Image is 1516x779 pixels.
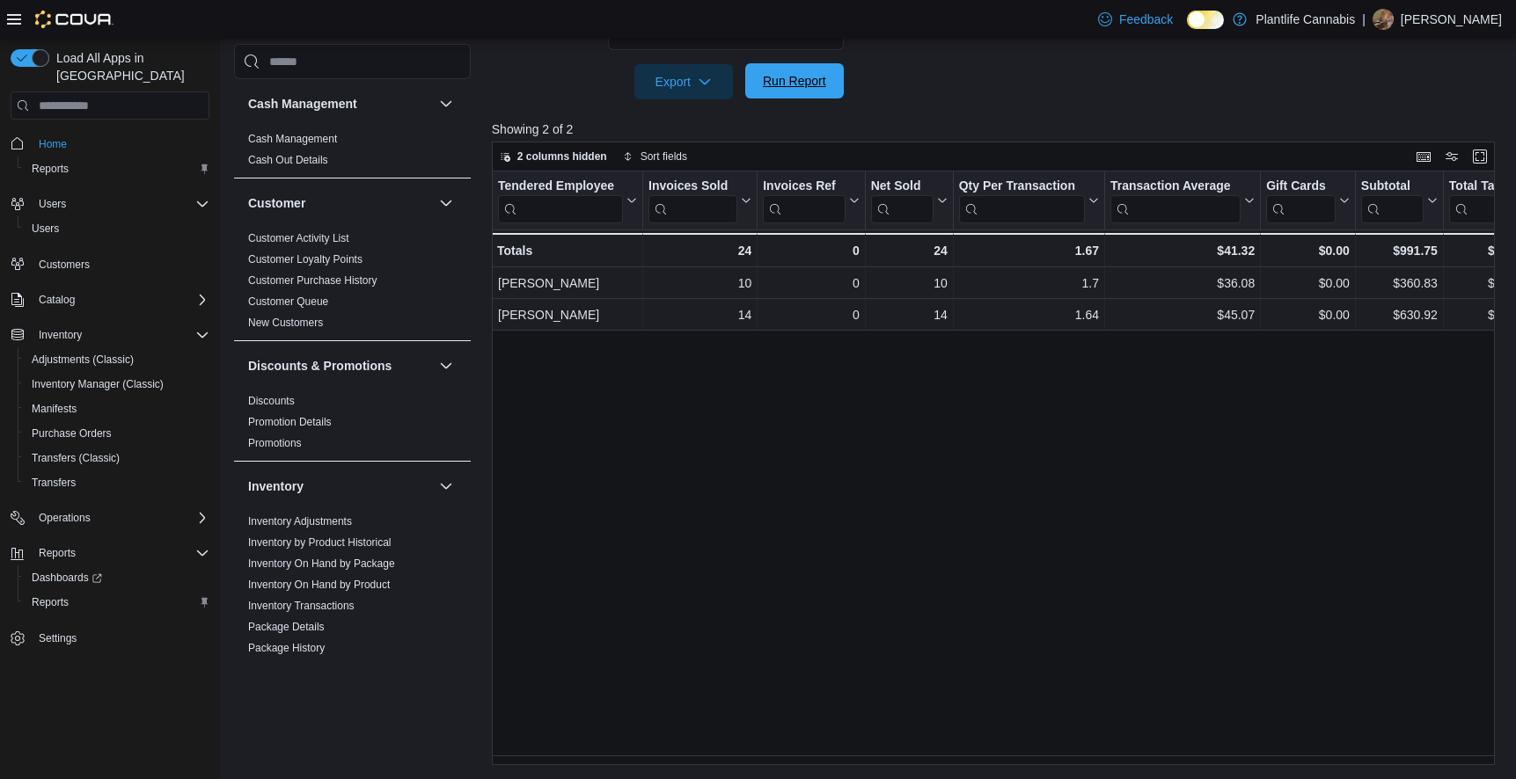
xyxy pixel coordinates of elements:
button: Reports [32,542,83,564]
nav: Complex example [11,123,209,696]
button: Users [32,193,73,215]
span: Reports [32,595,69,609]
div: Qty Per Transaction [958,178,1084,223]
span: Transfers (Classic) [32,451,120,465]
div: Totals [497,240,637,261]
button: Tendered Employee [498,178,637,223]
span: Customer Loyalty Points [248,252,363,266]
span: Package Details [248,620,325,634]
span: Adjustments (Classic) [25,349,209,370]
span: Catalog [32,289,209,310]
span: Customers [39,258,90,272]
a: Inventory On Hand by Product [248,579,390,591]
div: 24 [870,240,947,261]
div: 10 [648,273,751,294]
button: Cash Management [248,95,432,113]
span: Purchase Orders [25,423,209,444]
span: Cash Out Details [248,153,328,167]
span: Users [25,218,209,239]
span: Inventory Transactions [248,599,355,613]
button: Reports [18,590,216,615]
div: Gift Cards [1266,178,1336,195]
button: Adjustments (Classic) [18,347,216,372]
div: Tendered Employee [498,178,623,195]
button: Customer [248,194,432,212]
div: 0 [763,240,859,261]
a: New Customers [248,317,323,329]
h3: Discounts & Promotions [248,357,392,375]
span: Cash Management [248,132,337,146]
a: Transfers [25,472,83,493]
a: Transfers (Classic) [25,448,127,469]
div: 0 [763,304,859,325]
span: Reports [25,158,209,179]
div: Net Sold [870,178,933,223]
div: $360.83 [1361,273,1438,294]
button: Reports [4,541,216,565]
div: Transaction Average [1110,178,1241,195]
button: Run Report [745,63,844,98]
button: Sort fields [616,146,694,167]
span: Reports [32,542,209,564]
div: 10 [871,273,948,294]
span: Operations [39,511,91,525]
button: Manifests [18,397,216,421]
a: Package Details [248,621,325,633]
p: | [1362,9,1366,30]
p: Plantlife Cannabis [1256,9,1355,30]
a: Promotions [248,437,302,449]
button: Operations [32,507,98,528]
span: Users [39,197,66,211]
a: Feedback [1091,2,1180,37]
span: Home [39,137,67,151]
span: Discounts [248,394,295,408]
span: Reports [25,592,209,613]
span: Package History [248,641,325,655]
span: Customer Activity List [248,231,349,245]
span: Users [32,193,209,215]
button: Discounts & Promotions [248,357,432,375]
button: Inventory [4,323,216,347]
span: Settings [39,631,77,645]
span: Inventory On Hand by Product [248,578,390,592]
div: Net Sold [870,178,933,195]
span: Customer Queue [248,295,328,309]
span: Promotions [248,436,302,450]
h3: Customer [248,194,305,212]
button: Invoices Sold [648,178,751,223]
span: Customer Purchase History [248,273,377,288]
a: Inventory On Hand by Package [248,557,395,570]
button: Display options [1441,146,1462,167]
a: Settings [32,628,84,649]
button: Catalog [32,289,82,310]
span: Adjustments (Classic) [32,353,134,367]
button: 2 columns hidden [493,146,614,167]
span: Manifests [32,402,77,416]
span: Settings [32,627,209,649]
button: Reports [18,157,216,181]
span: Home [32,132,209,154]
div: $45.07 [1110,304,1255,325]
a: Inventory Adjustments [248,515,352,528]
a: Inventory Transactions [248,600,355,612]
div: Invoices Ref [763,178,845,223]
button: Inventory [248,477,432,495]
button: Inventory [32,324,89,346]
h3: Cash Management [248,95,357,113]
button: Enter fullscreen [1469,146,1490,167]
button: Subtotal [1361,178,1438,223]
div: Inventory [234,511,471,750]
a: Cash Management [248,133,337,145]
a: Customer Loyalty Points [248,253,363,266]
div: Invoices Sold [648,178,737,223]
button: Transfers (Classic) [18,446,216,470]
div: Total Tax [1449,178,1512,195]
span: Product Expirations [248,662,340,676]
p: Showing 2 of 2 [492,120,1505,138]
button: Customer [436,193,457,214]
div: Mary Babiuk [1373,9,1394,30]
span: Reports [39,546,76,560]
button: Gift Cards [1266,178,1350,223]
div: $36.08 [1110,273,1255,294]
